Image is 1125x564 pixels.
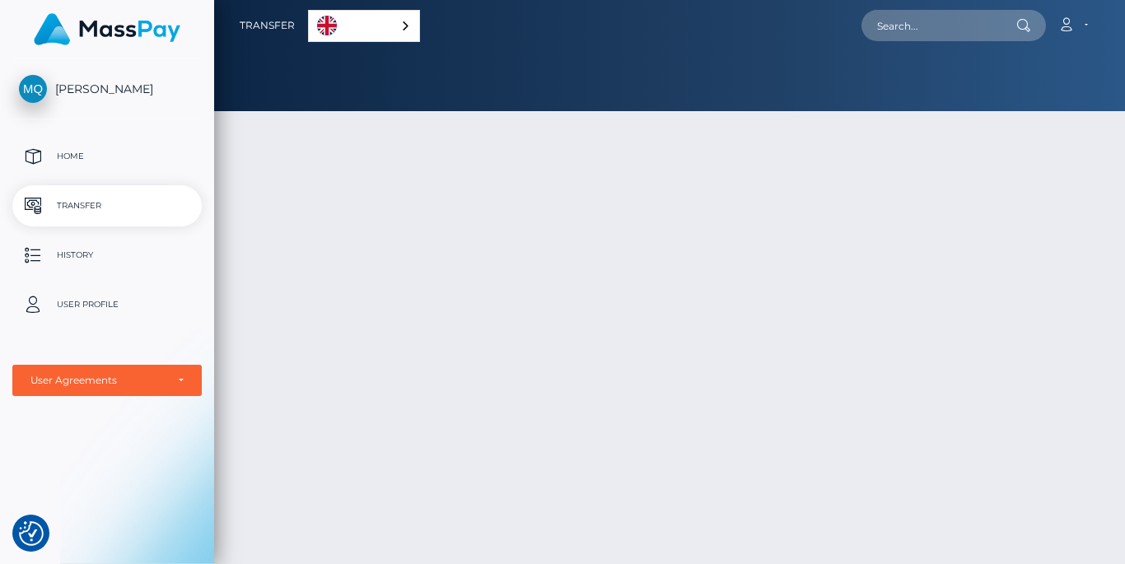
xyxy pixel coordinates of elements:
p: History [19,243,195,268]
button: User Agreements [12,365,202,396]
aside: Language selected: English [308,10,420,42]
p: User Profile [19,292,195,317]
a: English [309,11,419,41]
div: User Agreements [30,374,166,387]
p: Home [19,144,195,169]
a: User Profile [12,284,202,325]
img: MassPay [34,13,180,45]
a: Transfer [240,8,295,43]
button: Consent Preferences [19,521,44,546]
a: Home [12,136,202,177]
a: Transfer [12,185,202,226]
img: Revisit consent button [19,521,44,546]
input: Search... [861,10,1016,41]
a: History [12,235,202,276]
span: [PERSON_NAME] [12,82,202,96]
div: Language [308,10,420,42]
p: Transfer [19,193,195,218]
